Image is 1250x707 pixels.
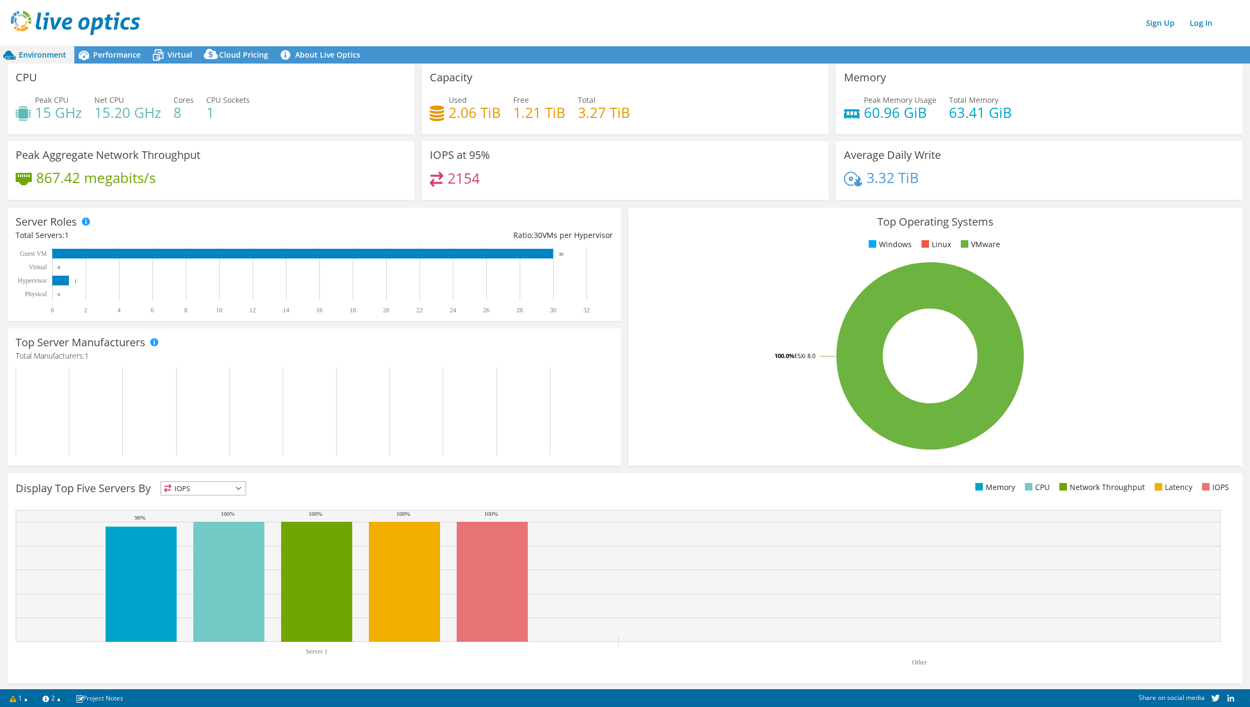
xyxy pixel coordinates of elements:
li: Latency [1152,481,1192,493]
text: 30 [558,251,564,257]
h3: CPU [16,72,37,83]
text: Physical [25,290,47,298]
text: 2 [84,306,87,314]
text: Other [912,659,926,666]
text: Server 1 [306,648,327,655]
span: 1 [85,351,89,361]
h4: 2154 [448,172,480,184]
h3: Top Operating Systems [637,216,1234,228]
span: Net CPU [94,95,124,105]
text: 10 [216,306,222,314]
li: VMware [958,239,1000,250]
h4: 1 [206,107,250,118]
h4: 63.41 GiB [949,107,1012,118]
span: Free [513,95,529,105]
span: Peak CPU [35,95,68,105]
h3: Capacity [430,72,472,83]
li: Linux [919,239,951,250]
text: 14 [283,306,289,314]
li: CPU [1022,481,1050,493]
h3: IOPS at 95% [430,149,490,161]
h3: Top Server Manufacturers [16,337,145,348]
div: Ratio: VMs per Hypervisor [315,229,613,241]
text: 1 [74,278,77,284]
h4: 867.42 megabits/s [36,172,156,184]
text: 96% [135,514,145,521]
div: Total Servers: [16,229,315,241]
text: 6 [151,306,154,314]
text: 8 [184,306,187,314]
text: 0 [58,265,60,270]
a: Sign Up [1141,15,1180,31]
text: 100% [484,510,498,517]
span: Total Memory [949,95,998,105]
text: 22 [416,306,423,314]
a: About Live Optics [276,46,368,64]
a: 1 [2,691,36,705]
h4: 8 [173,107,194,118]
tspan: 100.0% [774,352,794,360]
a: Log In [1184,15,1218,31]
li: Memory [973,481,1015,493]
li: IOPS [1199,481,1229,493]
h3: Memory [844,72,886,83]
span: Peak Memory Usage [864,95,937,105]
a: 2 [35,691,68,705]
text: Hypervisor [18,277,47,284]
span: IOPS [161,482,246,495]
text: 16 [316,306,323,314]
text: 4 [117,306,121,314]
text: 18 [350,306,356,314]
li: Network Throughput [1057,481,1145,493]
span: Cores [173,95,194,105]
span: Virtual [167,50,192,60]
text: Virtual [29,263,47,271]
span: Performance [93,50,141,60]
span: Environment [19,50,66,60]
h4: 15 GHz [35,107,82,118]
span: Share on social media [1139,693,1205,702]
span: CPU Sockets [206,95,250,105]
h4: 3.32 TiB [867,172,919,184]
h3: Average Daily Write [844,149,941,161]
text: 0 [51,306,54,314]
h4: 15.20 GHz [94,107,161,118]
text: Guest VM [20,250,47,257]
text: 12 [249,306,256,314]
li: Windows [866,239,912,250]
h4: 3.27 TiB [578,107,630,118]
h4: 60.96 GiB [864,107,937,118]
h4: Total Manufacturers: [16,350,613,362]
span: 30 [534,230,542,240]
span: 1 [65,230,69,240]
h3: Server Roles [16,216,77,228]
span: Used [449,95,467,105]
h4: 2.06 TiB [449,107,501,118]
h3: Peak Aggregate Network Throughput [16,149,200,161]
text: 20 [383,306,389,314]
text: 24 [450,306,456,314]
h4: 1.21 TiB [513,107,565,118]
text: 30 [550,306,556,314]
img: live_optics_svg.svg [11,11,140,35]
a: Project Notes [68,691,131,705]
text: 26 [483,306,490,314]
text: 32 [583,306,590,314]
text: 100% [309,510,323,517]
text: 28 [516,306,523,314]
tspan: ESXi 8.0 [794,352,815,360]
text: 0 [58,292,60,297]
span: Total [578,95,596,105]
text: 100% [221,510,235,517]
span: Cloud Pricing [219,50,268,60]
text: 100% [396,510,410,517]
